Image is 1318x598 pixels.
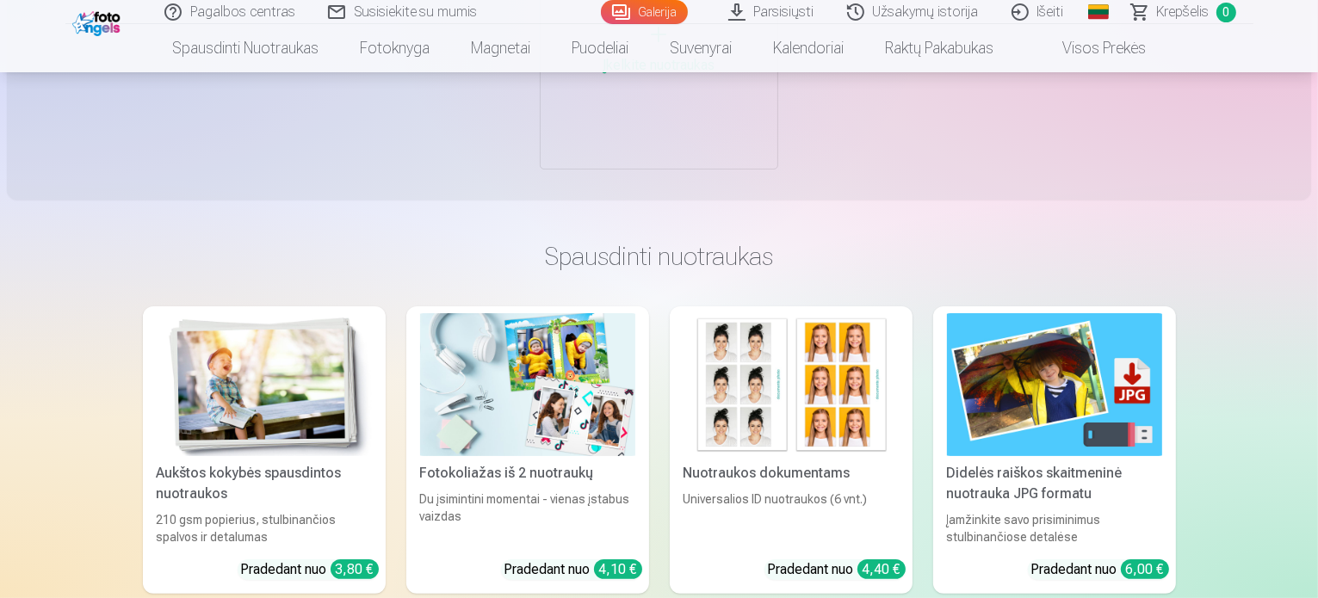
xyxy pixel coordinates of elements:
a: Fotoknyga [339,24,450,72]
a: Didelės raiškos skaitmeninė nuotrauka JPG formatuDidelės raiškos skaitmeninė nuotrauka JPG format... [933,306,1176,595]
div: Didelės raiškos skaitmeninė nuotrauka JPG formatu [940,463,1169,504]
div: Du įsimintini momentai - vienas įstabus vaizdas [413,490,642,546]
a: Aukštos kokybės spausdintos nuotraukos Aukštos kokybės spausdintos nuotraukos210 gsm popierius, s... [143,306,386,595]
img: /fa2 [72,7,125,36]
a: Visos prekės [1014,24,1166,72]
div: Universalios ID nuotraukos (6 vnt.) [677,490,906,546]
a: Magnetai [450,24,551,72]
a: Raktų pakabukas [864,24,1014,72]
a: Spausdinti nuotraukas [152,24,339,72]
a: Nuotraukos dokumentamsNuotraukos dokumentamsUniversalios ID nuotraukos (6 vnt.)Pradedant nuo 4,40 € [670,306,913,595]
div: 210 gsm popierius, stulbinančios spalvos ir detalumas [150,511,379,546]
span: Krepšelis [1157,2,1210,22]
div: Pradedant nuo [504,559,642,580]
a: Puodeliai [551,24,649,72]
div: Pradedant nuo [768,559,906,580]
a: Suvenyrai [649,24,752,72]
a: Kalendoriai [752,24,864,72]
div: 4,10 € [594,559,642,579]
img: Aukštos kokybės spausdintos nuotraukos [157,313,372,457]
div: Nuotraukos dokumentams [677,463,906,484]
h3: Spausdinti nuotraukas [157,241,1162,272]
div: 3,80 € [331,559,379,579]
div: 6,00 € [1121,559,1169,579]
img: Nuotraukos dokumentams [684,313,899,457]
span: 0 [1216,3,1236,22]
div: Pradedant nuo [241,559,379,580]
div: 4,40 € [857,559,906,579]
div: Įamžinkite savo prisiminimus stulbinančiose detalėse [940,511,1169,546]
img: Fotokoliažas iš 2 nuotraukų [420,313,635,457]
img: Didelės raiškos skaitmeninė nuotrauka JPG formatu [947,313,1162,457]
div: Pradedant nuo [1031,559,1169,580]
div: Fotokoliažas iš 2 nuotraukų [413,463,642,484]
a: Fotokoliažas iš 2 nuotraukųFotokoliažas iš 2 nuotraukųDu įsimintini momentai - vienas įstabus vai... [406,306,649,595]
div: Aukštos kokybės spausdintos nuotraukos [150,463,379,504]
